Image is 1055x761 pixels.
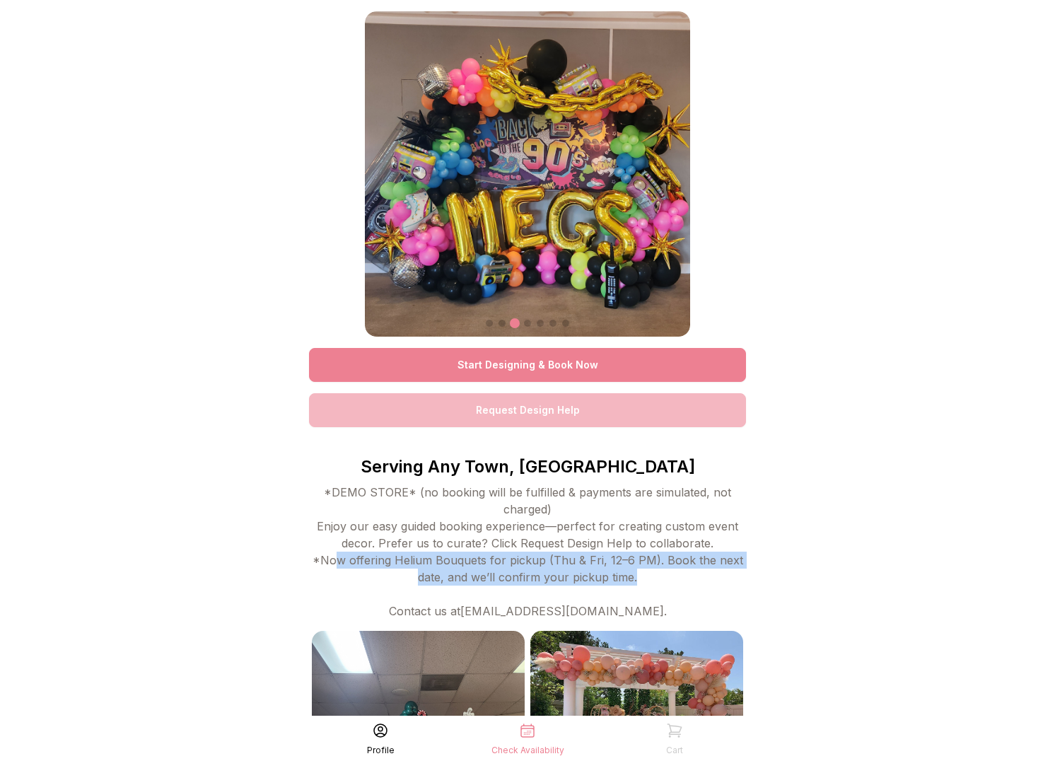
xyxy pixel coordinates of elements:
[491,745,564,756] div: Check Availability
[309,393,746,427] a: Request Design Help
[309,348,746,382] a: Start Designing & Book Now
[367,745,395,756] div: Profile
[460,604,664,618] a: [EMAIL_ADDRESS][DOMAIN_NAME]
[309,455,746,478] p: Serving Any Town, [GEOGRAPHIC_DATA]
[309,484,746,620] div: *DEMO STORE* (no booking will be fulfilled & payments are simulated, not charged) Enjoy our easy ...
[666,745,683,756] div: Cart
